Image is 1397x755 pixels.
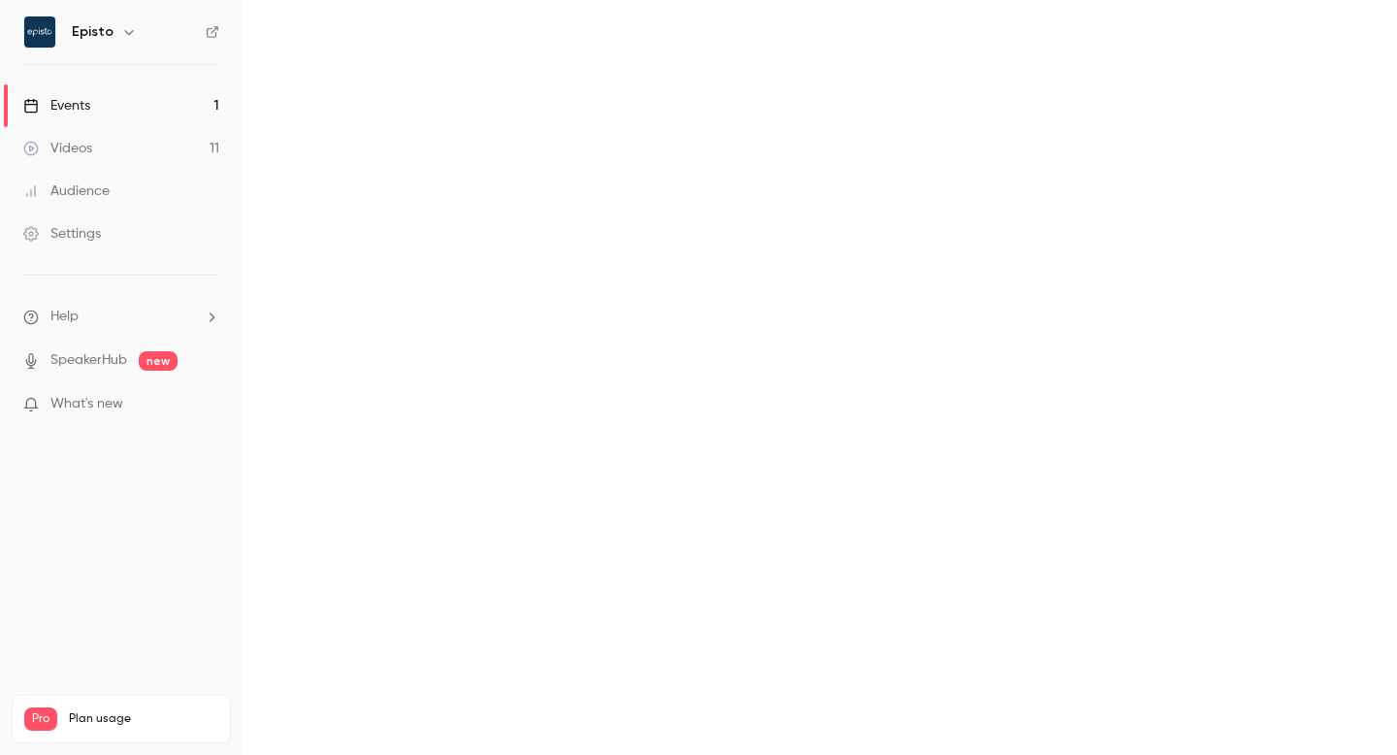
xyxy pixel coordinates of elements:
[139,351,178,371] span: new
[23,307,219,327] li: help-dropdown-opener
[50,307,79,327] span: Help
[23,224,101,244] div: Settings
[196,396,219,413] iframe: Noticeable Trigger
[24,707,57,731] span: Pro
[50,350,127,371] a: SpeakerHub
[23,181,110,201] div: Audience
[72,22,114,42] h6: Episto
[50,394,123,414] span: What's new
[23,139,92,158] div: Videos
[24,16,55,48] img: Episto
[23,96,90,115] div: Events
[69,711,218,727] span: Plan usage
